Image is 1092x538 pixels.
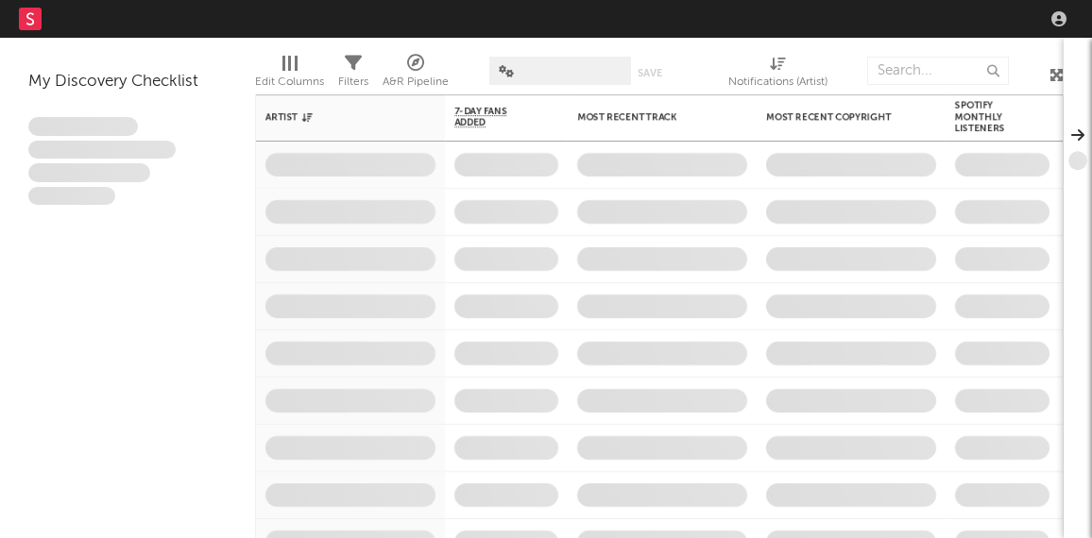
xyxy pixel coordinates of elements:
[577,111,719,123] div: Most Recent Track
[383,71,449,93] div: A&R Pipeline
[28,71,227,93] div: My Discovery Checklist
[255,71,324,93] div: Edit Columns
[28,163,150,182] span: Praesent ac interdum
[338,71,368,93] div: Filters
[728,71,828,93] div: Notifications (Artist)
[338,47,368,102] div: Filters
[28,187,115,206] span: Aliquam viverra
[454,106,530,128] span: 7-Day Fans Added
[28,141,176,160] span: Integer aliquet in purus et
[638,68,662,78] button: Save
[728,47,828,102] div: Notifications (Artist)
[383,47,449,102] div: A&R Pipeline
[255,47,324,102] div: Edit Columns
[265,111,407,123] div: Artist
[28,117,138,136] span: Lorem ipsum dolor
[955,100,1021,134] div: Spotify Monthly Listeners
[867,57,1009,85] input: Search...
[766,111,908,123] div: Most Recent Copyright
